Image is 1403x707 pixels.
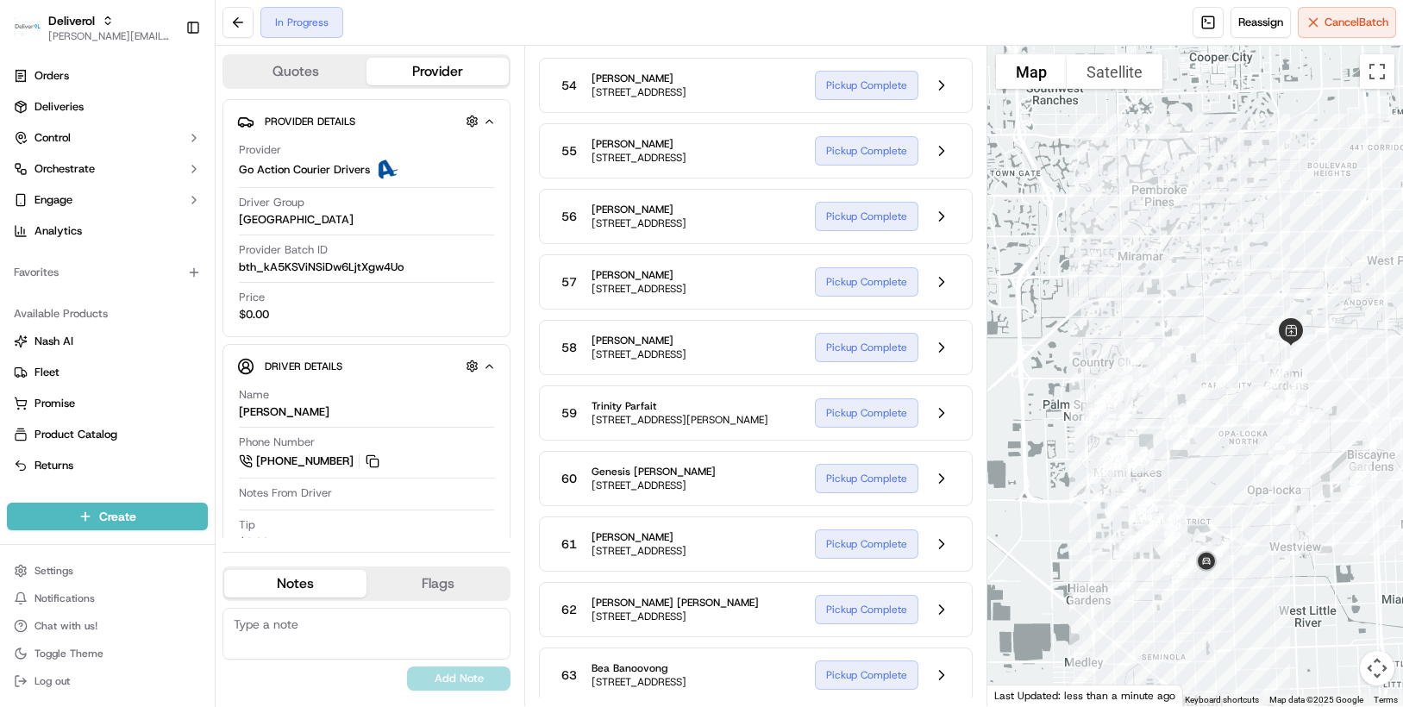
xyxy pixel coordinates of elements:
div: 44 [1107,566,1143,603]
span: Reassign [1238,15,1283,30]
span: 54 [561,77,577,94]
span: [PERSON_NAME] [PERSON_NAME] [592,596,759,610]
span: Provider Details [265,115,355,128]
div: 3 [1243,332,1280,368]
span: 3:11 PM [153,267,194,281]
a: Nash AI [14,334,201,349]
div: 48 [1199,535,1236,572]
span: [STREET_ADDRESS][PERSON_NAME] [592,413,768,427]
span: Name [239,387,269,403]
span: [STREET_ADDRESS] [592,85,686,99]
span: 61 [561,535,577,553]
div: 8 [1209,359,1245,395]
div: 28 [1087,407,1123,443]
button: Nash AI [7,328,208,355]
div: 11 [1155,400,1191,436]
span: • [143,314,149,328]
div: 12 [1159,363,1195,399]
span: [STREET_ADDRESS] [592,479,716,492]
div: 18 [1125,335,1162,372]
p: Welcome 👋 [17,69,314,97]
button: Toggle Theme [7,641,208,666]
div: 24 [1094,385,1131,422]
div: 70 [1255,366,1291,403]
span: [STREET_ADDRESS] [592,282,686,296]
a: 💻API Documentation [139,379,284,410]
span: Orders [34,68,69,84]
div: 45 [1156,546,1193,582]
span: [PERSON_NAME] [592,137,686,151]
span: Notes From Driver [239,485,332,501]
img: 1736555255976-a54dd68f-1ca7-489b-9aae-adbdc363a1c4 [34,315,48,328]
span: Fleet [34,365,60,380]
a: Fleet [14,365,201,380]
div: 72 [1263,352,1300,388]
div: 33 [1091,438,1127,474]
button: [PERSON_NAME][EMAIL_ADDRESS][PERSON_NAME][DOMAIN_NAME] [48,29,172,43]
span: [GEOGRAPHIC_DATA] [239,212,354,228]
span: 55 [561,142,577,160]
span: Create [99,508,136,525]
button: Show satellite imagery [1067,54,1162,89]
div: 58 [1266,443,1302,479]
span: 59 [561,404,577,422]
button: Provider [366,58,509,85]
button: Show street map [996,54,1067,89]
span: [PERSON_NAME] [53,267,140,281]
button: Provider Details [237,107,496,135]
div: 15 [1154,341,1190,377]
span: Product Catalog [34,427,117,442]
div: 51 [1156,499,1193,535]
div: 46 [1165,554,1201,591]
span: Log out [34,674,70,688]
span: Chat with us! [34,619,97,633]
a: Analytics [7,217,208,245]
span: Deliveries [34,99,84,115]
div: 59 [1254,447,1290,484]
button: Promise [7,390,208,417]
img: 9188753566659_6852d8bf1fb38e338040_72.png [36,165,67,196]
div: 6 [1189,332,1225,368]
div: 40 [1129,499,1165,535]
img: 1736555255976-a54dd68f-1ca7-489b-9aae-adbdc363a1c4 [17,165,48,196]
button: Product Catalog [7,421,208,448]
img: ActionCourier.png [377,160,398,180]
button: Control [7,124,208,152]
button: Flags [366,570,509,598]
a: Terms (opens in new tab) [1374,695,1398,704]
div: Past conversations [17,224,116,238]
span: [PHONE_NUMBER] [256,454,354,469]
div: $0.00 [239,535,269,550]
button: Deliverol [48,12,95,29]
div: 26 [1075,393,1112,429]
span: Go Action Courier Drivers [239,162,370,178]
button: Returns [7,452,208,479]
span: 57 [561,273,577,291]
span: Nash AI [34,334,73,349]
div: Favorites [7,259,208,286]
span: [STREET_ADDRESS] [592,610,759,623]
button: Reassign [1231,7,1291,38]
button: Driver Details [237,352,496,380]
span: Knowledge Base [34,385,132,403]
div: 43 [1107,529,1143,565]
div: [PERSON_NAME] [239,404,329,420]
span: Returns [34,458,73,473]
span: Settings [34,564,73,578]
a: Open this area in Google Maps (opens a new window) [992,684,1049,706]
span: Map data ©2025 Google [1269,695,1363,704]
img: Deliverol [14,16,41,40]
span: [STREET_ADDRESS] [592,544,686,558]
div: Last Updated: less than a minute ago [987,685,1183,706]
div: 41 [1136,506,1172,542]
span: Analytics [34,223,82,239]
div: 31 [1105,434,1141,470]
span: API Documentation [163,385,277,403]
div: 23 [1088,378,1124,414]
span: Driver Details [265,360,342,373]
div: 36 [1110,475,1146,511]
button: Create [7,503,208,530]
span: [PERSON_NAME] [592,530,686,544]
span: 60 [561,470,577,487]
